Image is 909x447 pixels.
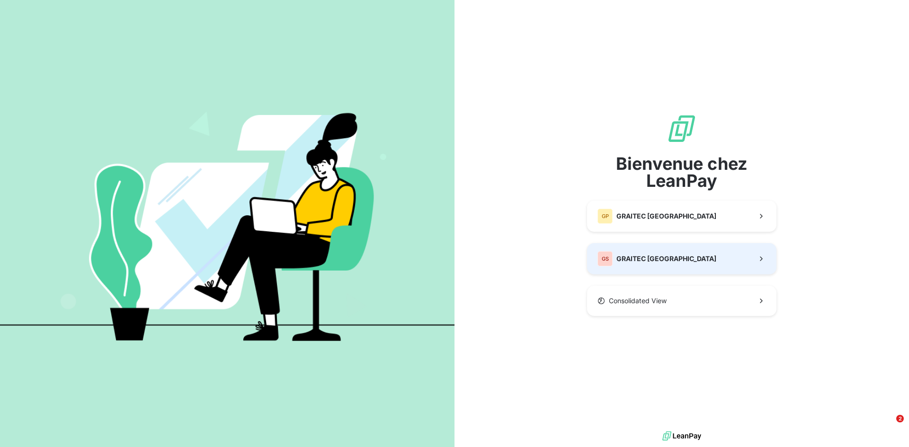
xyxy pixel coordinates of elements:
span: GRAITEC [GEOGRAPHIC_DATA] [616,211,716,221]
img: logo sigle [667,114,697,144]
iframe: Intercom live chat [877,415,900,438]
div: GP [597,209,613,224]
span: Bienvenue chez LeanPay [587,155,776,189]
button: GPGRAITEC [GEOGRAPHIC_DATA] [587,201,776,232]
span: 2 [896,415,904,422]
img: logo [662,429,701,443]
div: GS [597,251,613,266]
button: Consolidated View [587,286,776,316]
button: GSGRAITEC [GEOGRAPHIC_DATA] [587,243,776,274]
span: GRAITEC [GEOGRAPHIC_DATA] [616,254,716,263]
span: Consolidated View [609,296,667,306]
